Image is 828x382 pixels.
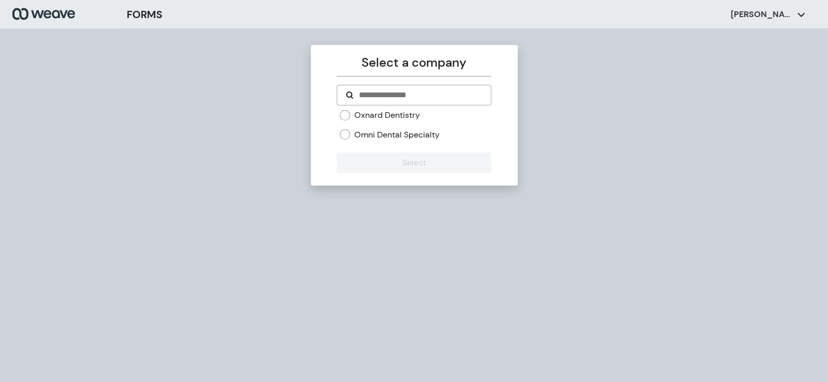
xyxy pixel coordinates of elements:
input: Search [358,89,483,101]
p: [PERSON_NAME] [731,9,793,20]
label: Omni Dental Specialty [354,129,440,141]
button: Select [337,152,491,173]
label: Oxnard Dentistry [354,110,420,121]
p: Select a company [337,53,491,72]
h3: FORMS [127,7,162,22]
